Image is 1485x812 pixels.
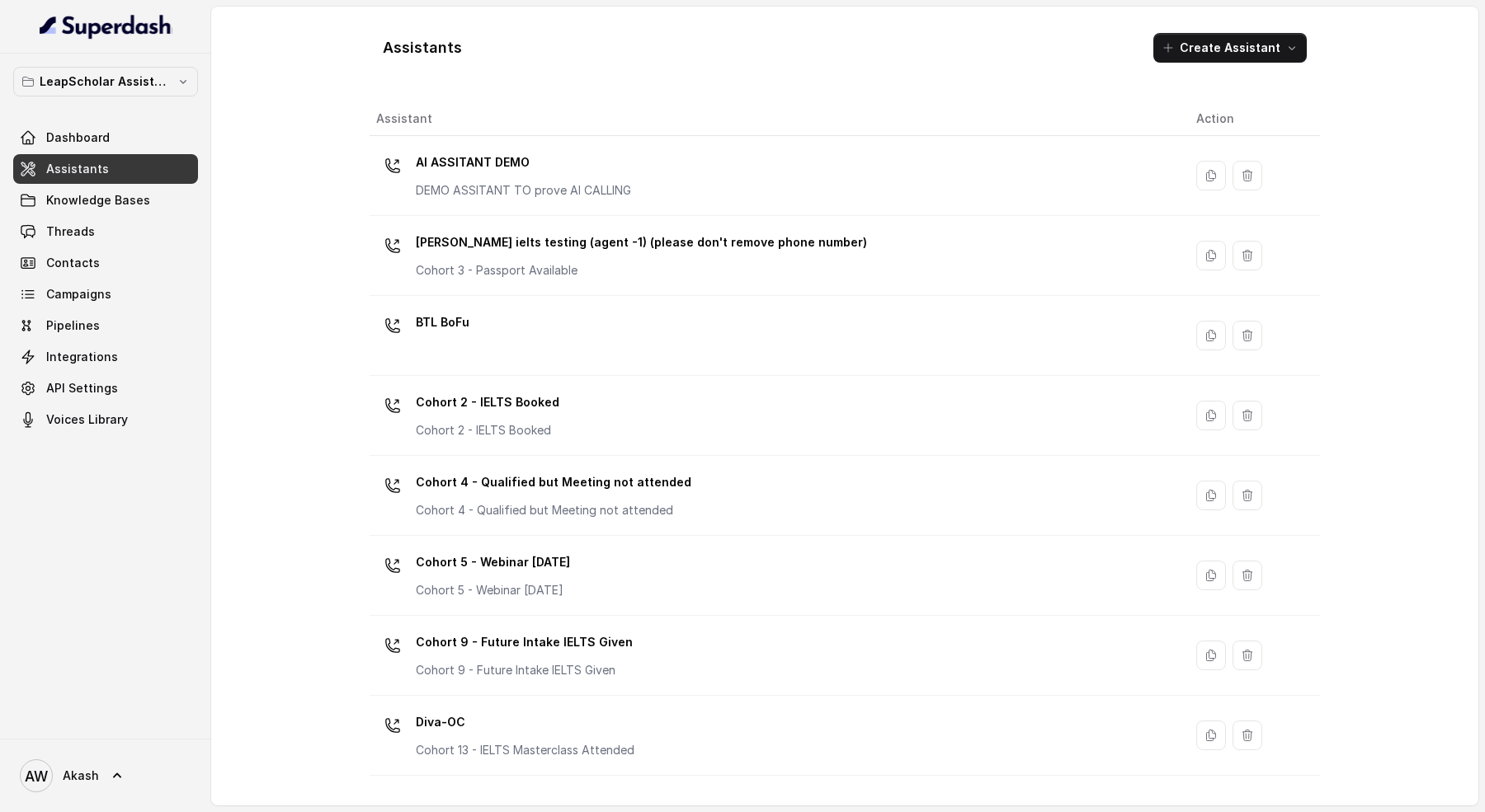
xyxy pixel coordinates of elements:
img: light.svg [40,13,172,40]
span: Voices Library [46,411,128,428]
span: Knowledge Bases [46,192,150,209]
p: AI ASSITANT DEMO [416,149,631,176]
span: Integrations [46,349,118,365]
p: BTL BoFu [416,309,469,336]
span: Campaigns [46,286,111,303]
p: DEMO ASSITANT TO prove AI CALLING [416,182,631,199]
a: Dashboard [13,123,198,153]
button: LeapScholar Assistant [13,67,198,96]
p: Cohort 3 - Passport Available [416,262,746,279]
a: Pipelines [13,311,198,340]
a: Akash [13,753,198,799]
a: Voices Library [13,405,198,434]
span: Akash [63,767,99,784]
th: Action [1183,102,1320,136]
h1: Assistants [383,35,462,61]
p: Cohort 5 - Webinar [DATE] [416,549,570,575]
a: Assistants [13,154,198,184]
p: [PERSON_NAME] ielts testing (agent -1) (please don't remove phone number) [416,229,867,256]
a: Campaigns [13,279,198,309]
p: Cohort 9 - Future Intake IELTS Given [416,662,633,678]
a: Knowledge Bases [13,185,198,215]
span: Assistants [46,161,109,177]
a: Threads [13,217,198,246]
p: Cohort 9 - Future Intake IELTS Given [416,629,633,655]
p: Cohort 4 - Qualified but Meeting not attended [416,502,691,519]
p: Cohort 13 - IELTS Masterclass Attended [416,742,634,758]
th: Assistant [370,102,1183,136]
p: Cohort 2 - IELTS Booked [416,422,559,439]
span: API Settings [46,380,118,397]
p: LeapScholar Assistant [40,72,172,92]
span: Threads [46,223,95,240]
p: Cohort 4 - Qualified but Meeting not attended [416,469,691,495]
span: Contacts [46,255,100,271]
a: API Settings [13,373,198,403]
p: Diva-OC [416,709,634,735]
text: AW [25,767,48,785]
button: Create Assistant [1153,33,1307,63]
p: Cohort 5 - Webinar [DATE] [416,582,570,598]
p: Cohort 2 - IELTS Booked [416,389,559,415]
span: Dashboard [46,129,110,146]
span: Pipelines [46,317,100,334]
a: Contacts [13,248,198,278]
a: Integrations [13,342,198,372]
